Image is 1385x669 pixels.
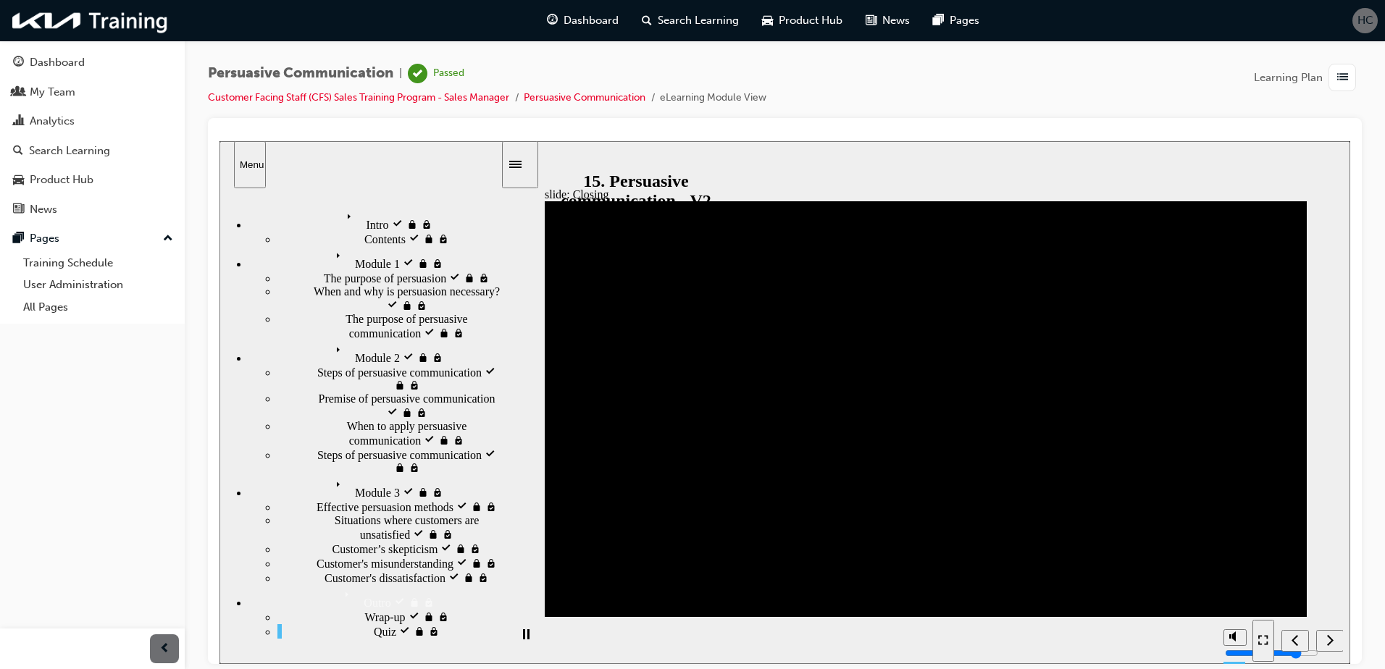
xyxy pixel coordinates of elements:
[30,201,57,218] div: News
[750,6,854,35] a: car-iconProduct Hub
[58,415,281,429] div: Customer's misunderstanding
[58,91,281,105] div: Contents
[218,470,230,482] span: visited, locked
[290,487,314,512] button: Pause (Ctrl+Alt+P)
[201,77,213,90] span: visited, locked
[630,6,750,35] a: search-iconSearch Learning
[58,358,281,373] div: Effective persuasion methods
[189,321,201,333] span: visited, locked
[6,49,179,76] a: Dashboard
[7,6,174,35] img: kia-training
[58,251,281,279] div: Premise of persuasive communication
[189,455,204,468] span: locked
[135,117,180,129] span: Module 1
[882,12,910,29] span: News
[29,105,281,130] div: Module 1
[212,117,224,129] span: visited, locked
[218,92,230,104] span: visited, locked
[547,12,558,30] span: guage-icon
[6,196,179,223] a: News
[1352,8,1378,33] button: HC
[135,345,180,358] span: Module 3
[58,279,281,306] div: When to apply persuasive communication
[642,12,652,30] span: search-icon
[187,77,201,90] span: locked
[17,296,179,319] a: All Pages
[30,84,75,101] div: My Team
[29,199,281,224] div: Module 2
[198,345,212,358] span: locked
[58,468,281,483] div: Wrap-up
[259,131,270,143] span: visited, locked
[660,90,766,106] li: eLearning Module View
[144,455,171,468] span: Outro
[58,429,281,444] div: Customer's dissatisfaction
[163,230,173,248] span: up-icon
[1357,12,1373,29] span: HC
[1033,479,1055,521] button: Enter full-screen (Ctrl+Alt+F)
[13,232,24,245] span: pages-icon
[13,203,24,216] span: news-icon
[266,416,277,429] span: visited, locked
[29,334,281,358] div: Module 3
[921,6,991,35] a: pages-iconPages
[175,455,189,468] span: visited
[535,6,630,35] a: guage-iconDashboard
[779,12,842,29] span: Product Hub
[58,373,281,400] div: Situations where customers are unsatisfied
[30,54,85,71] div: Dashboard
[933,12,944,30] span: pages-icon
[208,91,509,104] a: Customer Facing Staff (CFS) Sales Training Program - Sales Manager
[250,402,261,414] span: visited, locked
[29,143,110,159] div: Search Learning
[172,77,187,90] span: visited
[265,308,277,320] span: visited
[208,65,393,82] span: Persuasive Communication
[997,476,1026,523] div: misc controls
[1005,506,1099,518] input: volume
[399,65,402,82] span: |
[30,230,59,247] div: Pages
[1033,476,1124,523] nav: slide navigation
[1004,488,1027,505] button: Mute (Ctrl+Alt+M)
[6,79,179,106] a: My Team
[6,46,179,225] button: DashboardMy TeamAnalyticsSearch LearningProduct HubNews
[175,321,189,333] span: locked
[17,252,179,274] a: Training Schedule
[58,306,281,334] div: Steps of persuasive communication
[30,113,75,130] div: Analytics
[135,211,180,223] span: Module 2
[159,640,170,658] span: prev-icon
[950,12,979,29] span: Pages
[433,67,464,80] div: Passed
[1097,489,1124,510] button: Next (Ctrl+Alt+Period)
[13,145,23,158] span: search-icon
[290,476,314,523] div: playback controls
[1337,69,1348,87] span: list-icon
[198,117,212,129] span: locked
[258,431,269,443] span: visited, locked
[13,174,24,187] span: car-icon
[658,12,739,29] span: Search Learning
[212,211,224,223] span: visited, locked
[204,92,218,104] span: locked
[408,64,427,83] span: learningRecordVerb_PASS-icon
[204,455,215,468] span: visited, locked
[58,144,281,172] div: When and why is persuasion necessary?
[212,345,224,358] span: visited, locked
[6,108,179,135] a: Analytics
[243,431,258,443] span: locked
[20,18,41,29] div: Menu
[183,211,198,223] span: visited
[13,86,24,99] span: people-icon
[209,484,220,497] span: visited, locked
[17,274,179,296] a: User Administration
[58,172,281,199] div: The purpose of persuasive communication
[229,431,243,443] span: visited
[58,130,281,144] div: The purpose of persuasion
[30,172,93,188] div: Product Hub
[13,56,24,70] span: guage-icon
[866,12,876,30] span: news-icon
[146,77,169,90] span: Intro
